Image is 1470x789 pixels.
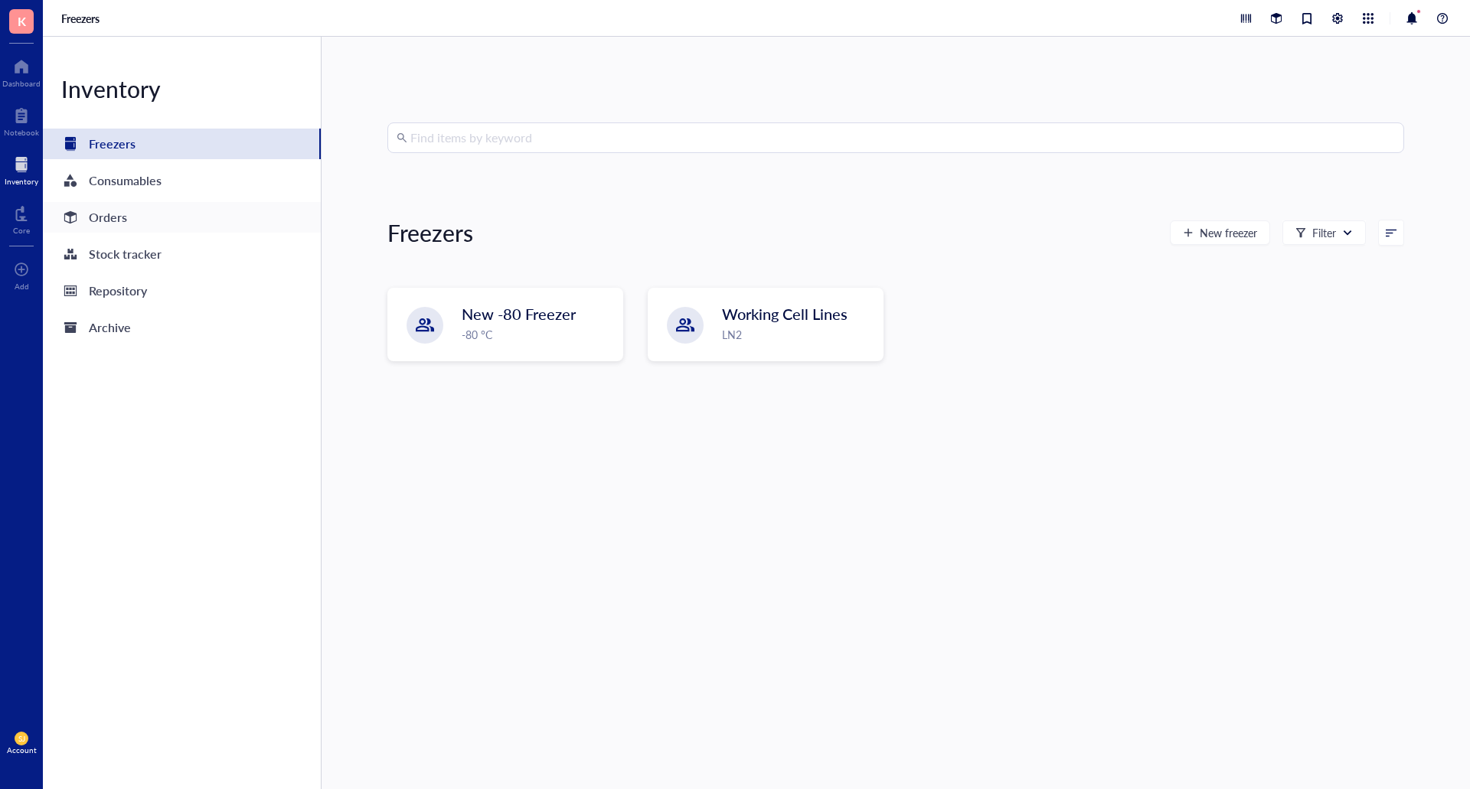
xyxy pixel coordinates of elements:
[722,326,874,343] div: LN2
[462,303,576,324] span: New -80 Freezer
[89,170,162,191] div: Consumables
[462,326,613,343] div: -80 °C
[43,165,321,196] a: Consumables
[1312,224,1336,241] div: Filter
[2,54,41,88] a: Dashboard
[43,312,321,343] a: Archive
[5,177,38,186] div: Inventory
[43,275,321,306] a: Repository
[18,734,25,743] span: SJ
[2,79,41,88] div: Dashboard
[89,133,136,155] div: Freezers
[89,243,162,265] div: Stock tracker
[15,282,29,291] div: Add
[387,217,473,248] div: Freezers
[18,11,26,31] span: K
[4,128,39,137] div: Notebook
[7,745,37,755] div: Account
[5,152,38,186] a: Inventory
[13,226,30,235] div: Core
[13,201,30,235] a: Core
[89,207,127,228] div: Orders
[43,129,321,159] a: Freezers
[61,11,103,25] a: Freezers
[43,73,321,104] div: Inventory
[89,317,131,338] div: Archive
[1170,220,1270,245] button: New freezer
[1200,227,1257,239] span: New freezer
[89,280,147,302] div: Repository
[43,239,321,269] a: Stock tracker
[722,303,848,324] span: Working Cell Lines
[43,202,321,233] a: Orders
[4,103,39,137] a: Notebook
